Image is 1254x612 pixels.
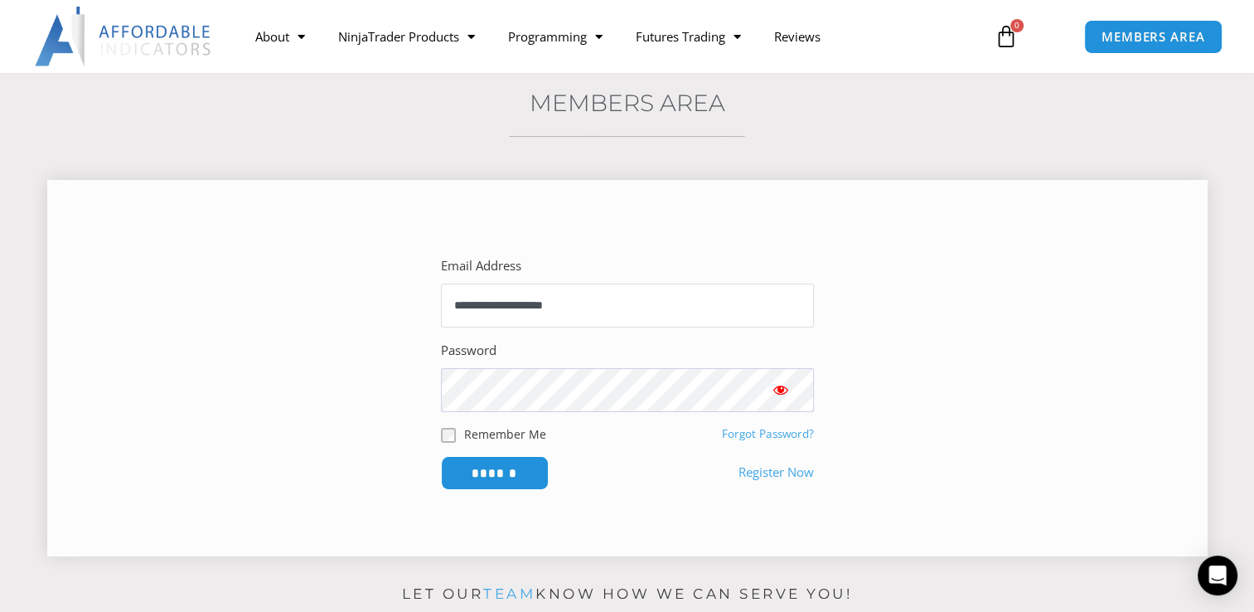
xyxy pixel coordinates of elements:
label: Email Address [441,255,521,278]
label: Remember Me [464,425,546,443]
a: 0 [970,12,1043,61]
span: MEMBERS AREA [1101,31,1205,43]
div: Open Intercom Messenger [1198,556,1237,595]
a: NinjaTrader Products [321,17,491,56]
button: Show password [748,368,814,412]
a: About [238,17,321,56]
img: LogoAI | Affordable Indicators – NinjaTrader [35,7,213,66]
a: team [483,585,535,602]
a: Members Area [530,89,725,117]
a: Reviews [757,17,836,56]
a: Programming [491,17,618,56]
p: Let our know how we can serve you! [47,581,1208,608]
a: Forgot Password? [722,426,814,441]
span: 0 [1010,19,1024,32]
label: Password [441,339,496,362]
nav: Menu [238,17,978,56]
a: MEMBERS AREA [1084,20,1223,54]
a: Futures Trading [618,17,757,56]
a: Register Now [738,461,814,484]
